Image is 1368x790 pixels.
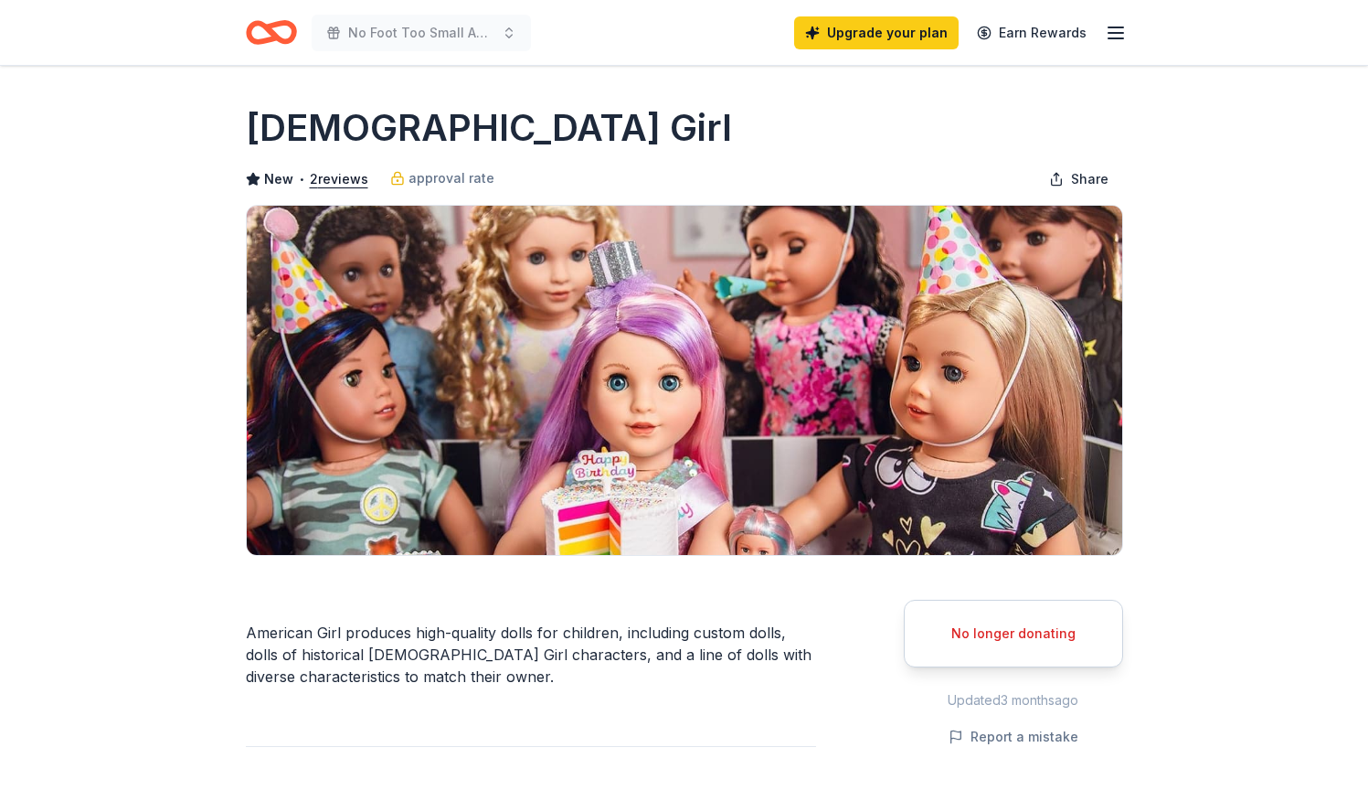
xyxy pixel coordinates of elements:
[927,623,1100,645] div: No longer donating
[298,172,304,187] span: •
[408,167,494,189] span: approval rate
[247,206,1122,555] img: Image for American Girl
[246,102,732,154] h1: [DEMOGRAPHIC_DATA] Girl
[312,15,531,51] button: No Foot Too Small Annual Gala
[1034,161,1123,197] button: Share
[310,168,368,190] button: 2reviews
[264,168,293,190] span: New
[794,16,959,49] a: Upgrade your plan
[966,16,1098,49] a: Earn Rewards
[348,22,494,44] span: No Foot Too Small Annual Gala
[390,167,494,189] a: approval rate
[904,689,1123,711] div: Updated 3 months ago
[1071,168,1108,190] span: Share
[949,726,1078,748] button: Report a mistake
[246,11,297,54] a: Home
[246,622,816,688] div: American Girl produces high-quality dolls for children, including custom dolls, dolls of historic...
